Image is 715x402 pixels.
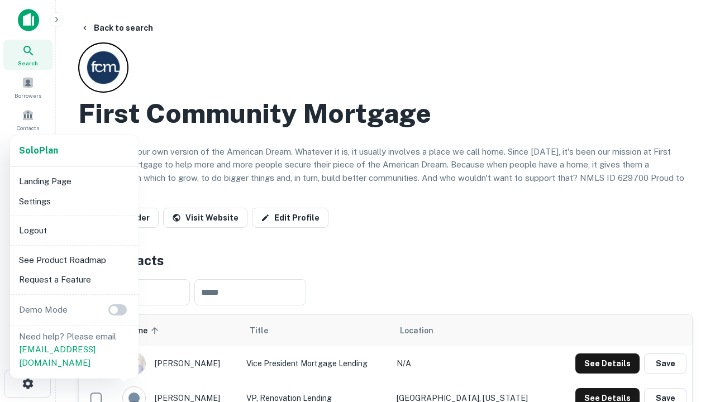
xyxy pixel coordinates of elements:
li: Landing Page [15,171,134,192]
li: See Product Roadmap [15,250,134,270]
li: Request a Feature [15,270,134,290]
iframe: Chat Widget [659,313,715,366]
li: Logout [15,221,134,241]
p: Need help? Please email [19,330,130,370]
p: Demo Mode [15,303,72,317]
a: SoloPlan [19,144,58,157]
li: Settings [15,192,134,212]
a: [EMAIL_ADDRESS][DOMAIN_NAME] [19,344,96,367]
strong: Solo Plan [19,145,58,156]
